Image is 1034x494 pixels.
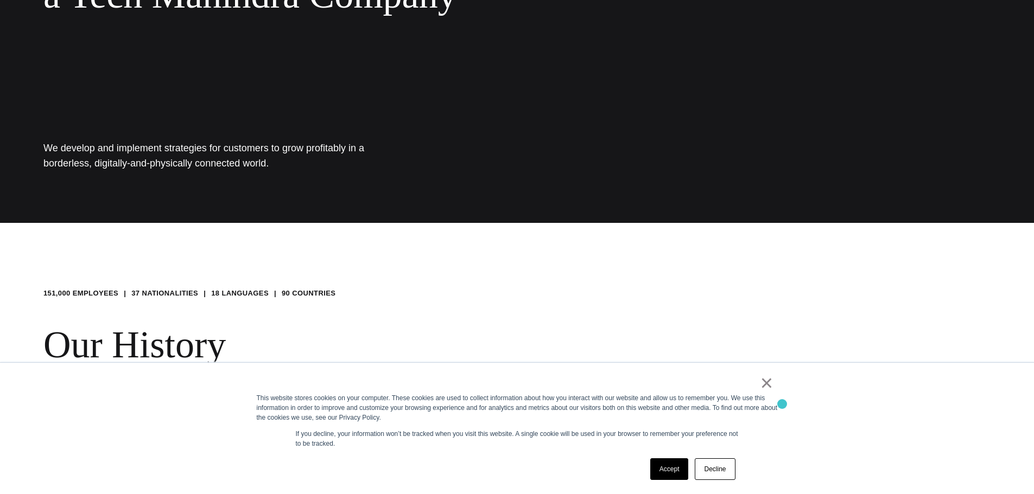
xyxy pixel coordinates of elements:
[695,458,735,480] a: Decline
[43,323,991,367] h2: Our History
[43,288,118,299] li: 151,000 EMPLOYEES
[211,288,269,299] li: 18 LANGUAGES
[43,140,369,171] h1: We develop and implement strategies for customers to grow profitably in a borderless, digitally-a...
[650,458,689,480] a: Accept
[282,288,335,299] li: 90 COUNTRIES
[131,288,198,299] li: 37 NATIONALITIES
[296,429,739,448] p: If you decline, your information won’t be tracked when you visit this website. A single cookie wi...
[760,378,773,388] a: ×
[257,393,778,422] div: This website stores cookies on your computer. These cookies are used to collect information about...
